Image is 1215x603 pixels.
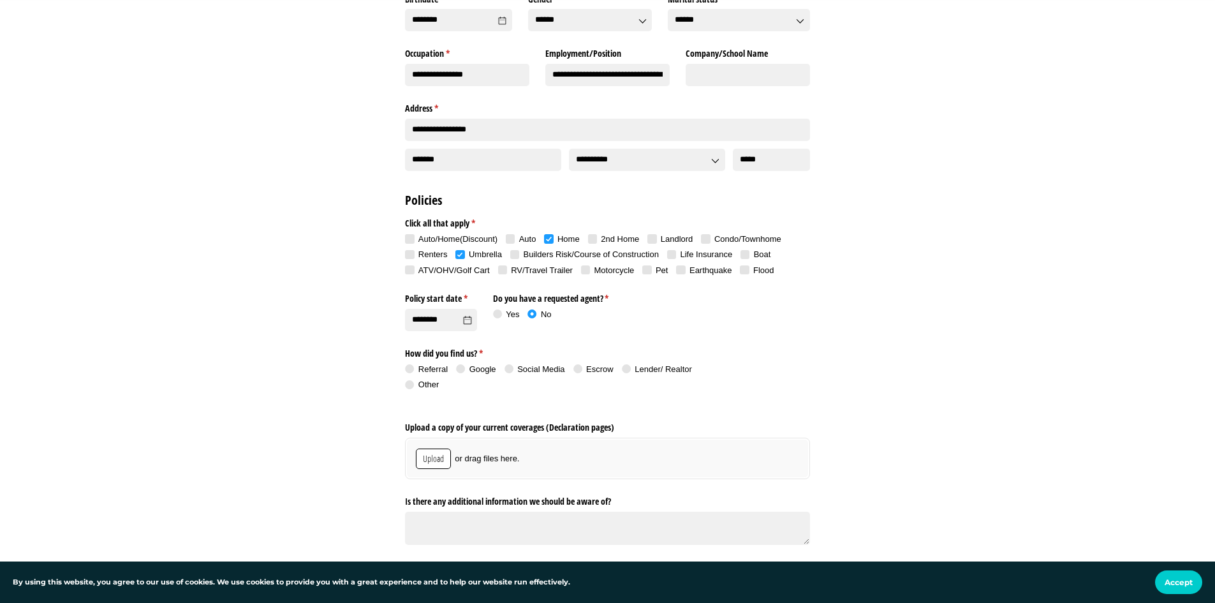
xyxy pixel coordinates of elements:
[422,452,445,466] span: Upload
[405,98,809,115] legend: Address
[586,364,614,374] span: Escrow
[733,149,809,171] input: Zip Code
[754,249,771,259] span: Boat
[635,364,692,374] span: Lender/​ Realtor
[418,364,448,374] span: Referral
[405,149,561,171] input: City
[418,380,439,389] span: Other
[469,249,502,259] span: Umbrella
[601,234,639,244] span: 2nd Home
[405,288,476,305] label: Policy start date
[405,191,809,209] h2: Policies
[405,417,809,434] label: Upload a copy of your current coverages (Declaration pages)
[405,119,809,141] input: Address Line 1
[455,453,519,465] span: or drag files here.
[656,265,668,275] span: Pet
[680,249,732,259] span: Life Insurance
[511,265,573,275] span: RV/​Travel Trailer
[541,309,552,319] span: No
[405,343,722,360] legend: How did you find us?
[1155,570,1202,594] button: Accept
[661,234,693,244] span: Landlord
[418,265,490,275] span: ATV/​OHV/​Golf Cart
[594,265,635,275] span: Motorcycle
[405,491,809,508] label: Is there any additional information we should be aware of?
[493,288,617,305] legend: Do you have a requested agent?
[524,249,659,259] span: Builders Risk/​Course of Construction
[557,234,580,244] span: Home
[689,265,732,275] span: Earthquake
[506,309,519,319] span: Yes
[418,234,497,244] span: Auto/​Home(Discount)
[405,213,809,230] legend: Click all that apply
[753,265,774,275] span: Flood
[517,364,564,374] span: Social Media
[1165,577,1193,587] span: Accept
[405,43,529,60] label: Occupation
[569,149,725,171] input: State
[416,449,451,469] button: Upload
[405,234,809,280] div: checkbox-group
[686,43,810,60] label: Company/​School Name
[545,43,670,60] label: Employment/​Position
[519,234,536,244] span: Auto
[418,249,448,259] span: Renters
[13,577,570,588] p: By using this website, you agree to our use of cookies. We use cookies to provide you with a grea...
[714,234,781,244] span: Condo/​Townhome
[469,364,496,374] span: Google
